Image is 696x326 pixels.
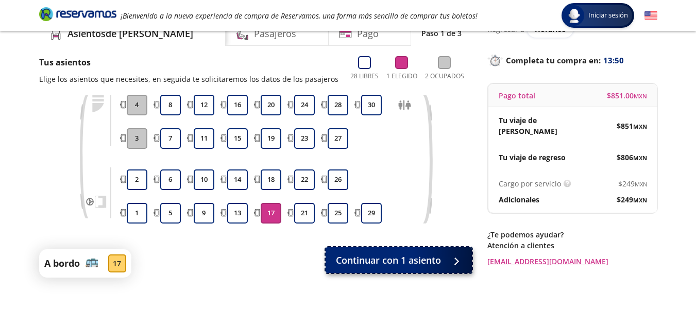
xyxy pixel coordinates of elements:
[39,6,116,22] i: Brand Logo
[127,169,147,190] button: 2
[194,203,214,224] button: 9
[194,169,214,190] button: 10
[499,115,573,136] p: Tu viaje de [PERSON_NAME]
[487,256,657,267] a: [EMAIL_ADDRESS][DOMAIN_NAME]
[618,178,647,189] span: $ 249
[39,6,116,25] a: Brand Logo
[633,154,647,162] small: MXN
[44,256,80,270] p: A bordo
[328,203,348,224] button: 25
[584,10,632,21] span: Iniciar sesión
[194,128,214,149] button: 11
[294,169,315,190] button: 22
[227,95,248,115] button: 16
[634,92,647,100] small: MXN
[121,11,478,21] em: ¡Bienvenido a la nueva experiencia de compra de Reservamos, una forma más sencilla de comprar tus...
[127,128,147,149] button: 3
[607,90,647,101] span: $ 851.00
[499,152,566,163] p: Tu viaje de regreso
[499,194,539,205] p: Adicionales
[261,203,281,224] button: 17
[635,180,647,188] small: MXN
[633,196,647,204] small: MXN
[67,27,193,41] h4: Asientos de [PERSON_NAME]
[487,240,657,251] p: Atención a clientes
[160,128,181,149] button: 7
[160,169,181,190] button: 6
[336,253,441,267] span: Continuar con 1 asiento
[254,27,296,41] h4: Pasajeros
[633,123,647,130] small: MXN
[294,95,315,115] button: 24
[108,254,126,272] div: 17
[294,128,315,149] button: 23
[227,169,248,190] button: 14
[617,152,647,163] span: $ 806
[227,203,248,224] button: 13
[127,203,147,224] button: 1
[499,90,535,101] p: Pago total
[160,203,181,224] button: 5
[127,95,147,115] button: 4
[499,178,561,189] p: Cargo por servicio
[386,72,417,81] p: 1 Elegido
[350,72,379,81] p: 28 Libres
[39,56,338,68] p: Tus asientos
[603,55,624,66] span: 13:50
[261,128,281,149] button: 19
[261,95,281,115] button: 20
[361,95,382,115] button: 30
[294,203,315,224] button: 21
[357,27,379,41] h4: Pago
[328,95,348,115] button: 28
[261,169,281,190] button: 18
[421,28,462,39] p: Paso 1 de 3
[160,95,181,115] button: 8
[617,194,647,205] span: $ 249
[39,74,338,84] p: Elige los asientos que necesites, en seguida te solicitaremos los datos de los pasajeros
[361,203,382,224] button: 29
[194,95,214,115] button: 12
[227,128,248,149] button: 15
[328,169,348,190] button: 26
[644,9,657,22] button: English
[487,53,657,67] p: Completa tu compra en :
[487,229,657,240] p: ¿Te podemos ayudar?
[425,72,464,81] p: 2 Ocupados
[328,128,348,149] button: 27
[326,247,472,273] button: Continuar con 1 asiento
[617,121,647,131] span: $ 851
